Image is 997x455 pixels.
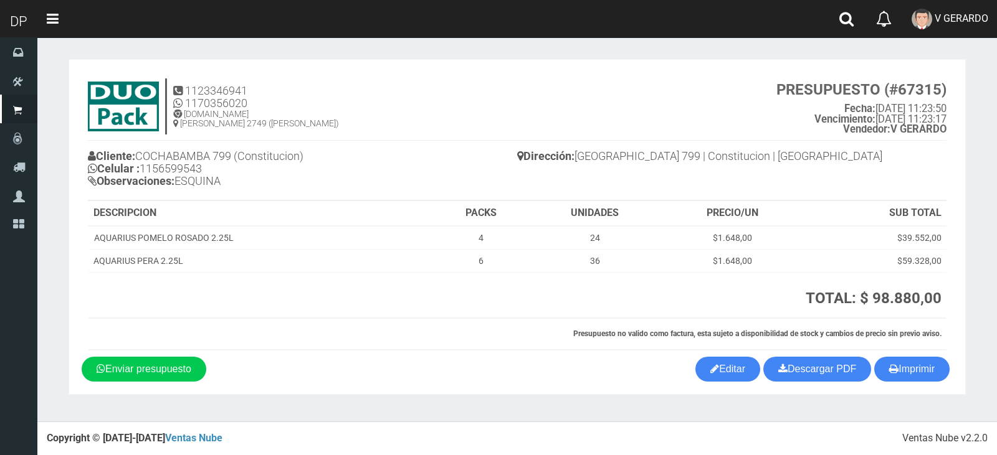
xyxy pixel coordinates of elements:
[82,357,206,382] a: Enviar presupuesto
[776,82,947,135] small: [DATE] 11:23:50 [DATE] 11:23:17
[88,201,434,226] th: DESCRIPCION
[88,174,174,187] b: Observaciones:
[902,431,988,446] div: Ventas Nube v2.2.0
[695,357,760,382] a: Editar
[763,357,871,382] a: Descargar PDF
[165,432,222,444] a: Ventas Nube
[173,110,339,129] h5: [DOMAIN_NAME] [PERSON_NAME] 2749 ([PERSON_NAME])
[105,364,191,374] span: Enviar presupuesto
[88,249,434,272] td: AQUARIUS PERA 2.25L
[528,249,662,272] td: 36
[776,81,947,98] strong: PRESUPUESTO (#67315)
[912,9,932,29] img: User Image
[173,85,339,110] h4: 1123346941 1170356020
[517,147,947,169] h4: [GEOGRAPHIC_DATA] 799 | Constitucion | [GEOGRAPHIC_DATA]
[661,249,803,272] td: $1.648,00
[874,357,950,382] button: Imprimir
[573,329,942,338] strong: Presupuesto no valido como factura, esta sujeto a disponibilidad de stock y cambios de precio sin...
[88,147,517,193] h4: COCHABAMBA 799 (Constitucion) 1156599543 ESQUINA
[88,82,159,131] img: 9k=
[517,149,575,162] b: Dirección:
[88,226,434,250] td: AQUARIUS POMELO ROSADO 2.25L
[528,201,662,226] th: UNIDADES
[844,103,875,115] strong: Fecha:
[935,12,988,24] span: V GERARDO
[806,289,942,307] strong: TOTAL: $ 98.880,00
[88,162,140,175] b: Celular :
[47,432,222,444] strong: Copyright © [DATE]-[DATE]
[803,249,947,272] td: $59.328,00
[803,201,947,226] th: SUB TOTAL
[661,201,803,226] th: PRECIO/UN
[814,113,875,125] strong: Vencimiento:
[434,249,528,272] td: 6
[434,201,528,226] th: PACKS
[88,149,135,162] b: Cliente:
[843,123,890,135] strong: Vendedor:
[803,226,947,250] td: $39.552,00
[843,123,947,135] b: V GERARDO
[434,226,528,250] td: 4
[661,226,803,250] td: $1.648,00
[528,226,662,250] td: 24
